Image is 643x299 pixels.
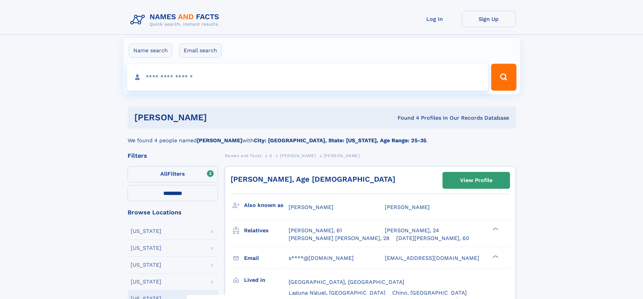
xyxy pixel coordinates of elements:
[128,166,218,182] label: Filters
[324,153,360,158] span: [PERSON_NAME]
[491,64,516,91] button: Search Button
[131,262,161,268] div: [US_STATE]
[231,175,395,183] a: [PERSON_NAME], Age [DEMOGRAPHIC_DATA]
[128,11,225,29] img: Logo Names and Facts
[396,235,469,242] a: [DATE][PERSON_NAME], 60
[491,254,499,259] div: ❯
[460,173,492,188] div: View Profile
[128,153,218,159] div: Filters
[244,200,289,211] h3: Also known as
[462,11,516,27] a: Sign Up
[131,279,161,285] div: [US_STATE]
[244,225,289,236] h3: Relatives
[289,279,404,285] span: [GEOGRAPHIC_DATA], [GEOGRAPHIC_DATA]
[289,204,333,210] span: [PERSON_NAME]
[392,290,467,296] span: Chino, [GEOGRAPHIC_DATA]
[280,151,316,160] a: [PERSON_NAME]
[289,235,390,242] a: [PERSON_NAME] [PERSON_NAME], 28
[254,137,426,144] b: City: [GEOGRAPHIC_DATA], State: [US_STATE], Age Range: 25-35
[134,113,302,122] h1: [PERSON_NAME]
[269,151,272,160] a: S
[128,128,516,145] div: We found 4 people named with .
[385,204,430,210] span: [PERSON_NAME]
[129,43,172,58] label: Name search
[244,252,289,264] h3: Email
[269,153,272,158] span: S
[179,43,221,58] label: Email search
[443,172,510,188] a: View Profile
[225,151,262,160] a: Names and Facts
[408,11,462,27] a: Log In
[289,227,342,234] a: [PERSON_NAME], 61
[131,245,161,251] div: [US_STATE]
[280,153,316,158] span: [PERSON_NAME]
[302,114,509,122] div: Found 4 Profiles In Our Records Database
[289,290,385,296] span: Laguna Niguel, [GEOGRAPHIC_DATA]
[131,229,161,234] div: [US_STATE]
[491,227,499,231] div: ❯
[128,209,218,215] div: Browse Locations
[127,64,488,91] input: search input
[244,274,289,286] h3: Lived in
[197,137,242,144] b: [PERSON_NAME]
[160,171,167,177] span: All
[385,227,439,234] a: [PERSON_NAME], 24
[385,255,479,261] span: [EMAIL_ADDRESS][DOMAIN_NAME]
